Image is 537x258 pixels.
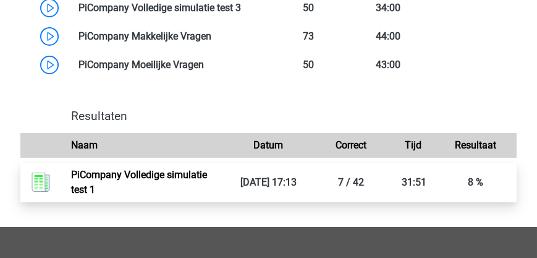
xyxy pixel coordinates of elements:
a: PiCompany Volledige simulatie test 1 [71,169,207,196]
div: Datum [227,138,310,153]
h4: Resultaten [71,109,507,123]
div: PiCompany Makkelijke Vragen [69,29,268,44]
div: Resultaat [434,138,517,153]
div: PiCompany Moeilijke Vragen [69,58,268,72]
div: PiCompany Volledige simulatie test 3 [69,1,268,15]
div: Correct [310,138,392,153]
div: Naam [62,138,227,153]
div: Tijd [392,138,434,153]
